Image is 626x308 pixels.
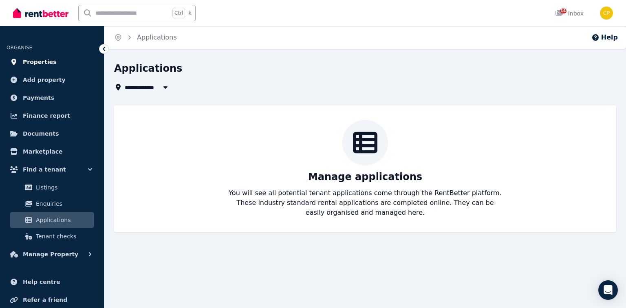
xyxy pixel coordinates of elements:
[10,196,94,212] a: Enquiries
[23,57,57,67] span: Properties
[23,295,67,305] span: Refer a friend
[7,143,97,160] a: Marketplace
[36,183,91,192] span: Listings
[23,249,78,259] span: Manage Property
[23,111,70,121] span: Finance report
[7,108,97,124] a: Finance report
[228,188,502,218] p: You will see all potential tenant applications come through the RentBetter platform. These indust...
[23,93,54,103] span: Payments
[10,179,94,196] a: Listings
[555,9,584,18] div: Inbox
[10,228,94,244] a: Tenant checks
[10,212,94,228] a: Applications
[23,277,60,287] span: Help centre
[600,7,613,20] img: Clinton Pentland
[114,62,182,75] h1: Applications
[13,7,68,19] img: RentBetter
[36,215,91,225] span: Applications
[23,165,66,174] span: Find a tenant
[7,72,97,88] a: Add property
[560,9,566,13] span: 14
[7,125,97,142] a: Documents
[7,161,97,178] button: Find a tenant
[591,33,618,42] button: Help
[598,280,618,300] div: Open Intercom Messenger
[7,45,32,51] span: ORGANISE
[172,8,185,18] span: Ctrl
[23,147,62,156] span: Marketplace
[104,26,187,49] nav: Breadcrumb
[7,246,97,262] button: Manage Property
[36,199,91,209] span: Enquiries
[137,33,177,41] a: Applications
[188,10,191,16] span: k
[7,292,97,308] a: Refer a friend
[7,54,97,70] a: Properties
[23,75,66,85] span: Add property
[36,231,91,241] span: Tenant checks
[7,90,97,106] a: Payments
[7,274,97,290] a: Help centre
[308,170,422,183] p: Manage applications
[23,129,59,139] span: Documents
